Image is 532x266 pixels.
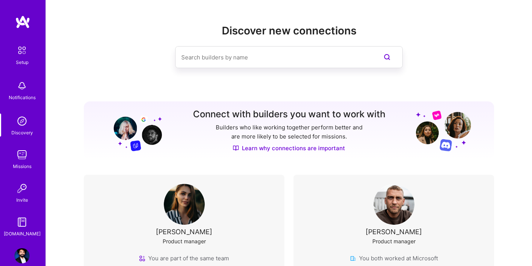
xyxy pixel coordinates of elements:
[416,110,471,151] img: Grow your network
[13,248,31,263] a: User Avatar
[139,254,229,262] div: You are part of the same team
[373,184,414,225] img: User Avatar
[164,184,205,225] img: User Avatar
[84,25,494,37] h2: Discover new connections
[14,147,30,162] img: teamwork
[16,196,28,204] div: Invite
[383,53,392,62] i: icon SearchPurple
[350,255,356,261] img: company icon
[233,145,239,151] img: Discover
[156,228,212,236] div: [PERSON_NAME]
[4,230,41,238] div: [DOMAIN_NAME]
[163,237,206,245] div: Product manager
[233,144,345,152] a: Learn why connections are important
[14,114,30,129] img: discovery
[14,42,30,58] img: setup
[107,110,162,151] img: Grow your network
[9,93,36,101] div: Notifications
[214,123,364,141] p: Builders who like working together perform better and are more likely to be selected for missions.
[350,254,438,262] div: You both worked at Microsoft
[372,237,416,245] div: Product manager
[14,181,30,196] img: Invite
[14,215,30,230] img: guide book
[181,48,366,67] input: Search builders by name
[16,58,28,66] div: Setup
[366,228,422,236] div: [PERSON_NAME]
[193,109,385,120] h3: Connect with builders you want to work with
[11,129,33,137] div: Discovery
[15,15,30,29] img: logo
[139,255,145,261] img: team
[14,78,30,93] img: bell
[13,162,31,170] div: Missions
[14,248,30,263] img: User Avatar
